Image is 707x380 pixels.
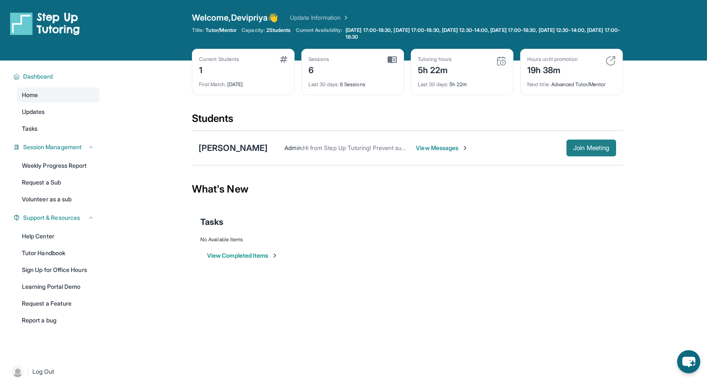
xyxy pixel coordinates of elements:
[418,76,506,88] div: 5h 22m
[192,112,623,130] div: Students
[199,63,239,76] div: 1
[418,56,452,63] div: Tutoring hours
[20,72,94,81] button: Dashboard
[192,12,278,24] span: Welcome, Devipriya 👋
[17,229,99,244] a: Help Center
[284,144,303,151] span: Admin :
[416,144,468,152] span: View Messages
[10,12,80,35] img: logo
[17,121,99,136] a: Tasks
[677,350,700,373] button: chat-button
[527,63,578,76] div: 19h 38m
[496,56,506,66] img: card
[22,108,45,116] span: Updates
[17,245,99,261] a: Tutor Handbook
[17,279,99,294] a: Learning Portal Demo
[418,63,452,76] div: 5h 22m
[462,145,468,151] img: Chevron-Right
[527,76,616,88] div: Advanced Tutor/Mentor
[17,296,99,311] a: Request a Feature
[192,171,623,208] div: What's New
[418,81,448,87] span: Last 30 days :
[22,124,37,133] span: Tasks
[23,72,53,81] span: Dashboard
[23,214,80,222] span: Support & Resources
[290,13,349,22] a: Update Information
[308,56,330,63] div: Sessions
[308,76,397,88] div: 6 Sessions
[17,104,99,119] a: Updates
[17,192,99,207] a: Volunteer as a sub
[20,143,94,151] button: Session Management
[527,56,578,63] div: Hours until promotion
[22,91,38,99] span: Home
[23,143,82,151] span: Session Management
[242,27,265,34] span: Capacity:
[192,27,204,34] span: Title:
[346,27,621,40] span: [DATE] 17:00-18:30, [DATE] 17:00-18:30, [DATE] 12:30-14:00, [DATE] 17:00-18:30, [DATE] 12:30-14:0...
[296,27,342,40] span: Current Availability:
[606,56,616,66] img: card
[199,142,268,154] div: [PERSON_NAME]
[20,214,94,222] button: Support & Resources
[17,175,99,190] a: Request a Sub
[280,56,287,63] img: card
[205,27,237,34] span: Tutor/Mentor
[566,140,616,156] button: Join Meeting
[17,262,99,277] a: Sign Up for Office Hours
[199,56,239,63] div: Current Students
[341,13,349,22] img: Chevron Right
[266,27,291,34] span: 2 Students
[207,251,278,260] button: View Completed Items
[308,81,339,87] span: Last 30 days :
[308,63,330,76] div: 6
[17,87,99,103] a: Home
[527,81,550,87] span: Next title :
[32,367,54,376] span: Log Out
[17,313,99,328] a: Report a bug
[17,158,99,173] a: Weekly Progress Report
[344,27,623,40] a: [DATE] 17:00-18:30, [DATE] 17:00-18:30, [DATE] 12:30-14:00, [DATE] 17:00-18:30, [DATE] 12:30-14:0...
[199,76,287,88] div: [DATE]
[200,216,223,228] span: Tasks
[27,367,29,377] span: |
[199,81,226,87] span: First Match :
[573,145,609,150] span: Join Meeting
[388,56,397,63] img: card
[12,366,24,377] img: user-img
[200,236,614,243] div: No Available Items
